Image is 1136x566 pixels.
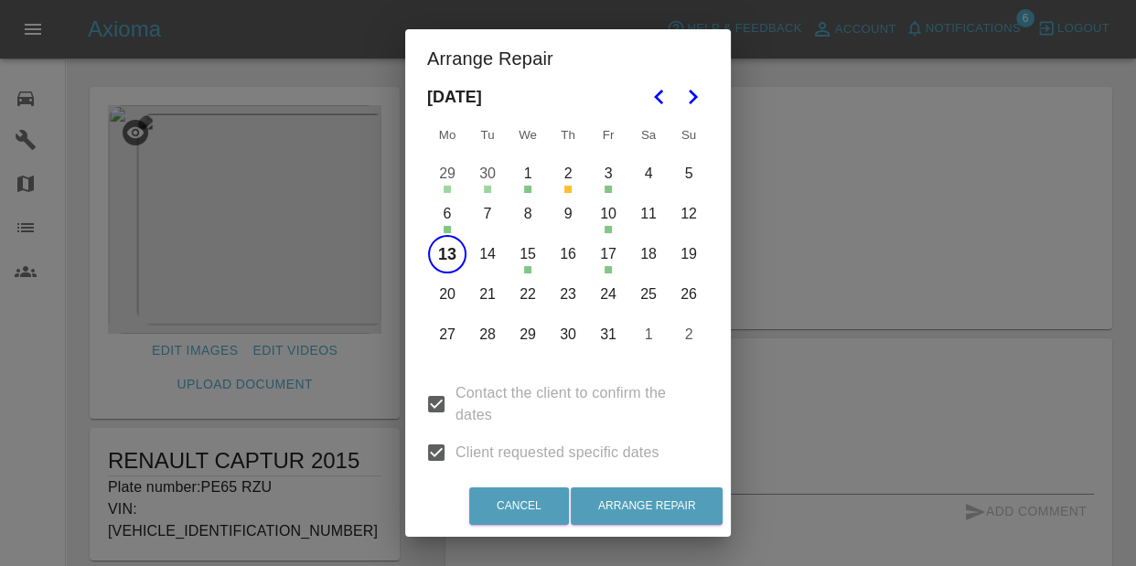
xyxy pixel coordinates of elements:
[589,195,627,233] button: Friday, October 10th, 2025
[509,155,547,193] button: Wednesday, October 1st, 2025
[589,155,627,193] button: Friday, October 3rd, 2025
[588,117,628,154] th: Friday
[589,275,627,314] button: Friday, October 24th, 2025
[629,235,668,273] button: Saturday, October 18th, 2025
[468,235,507,273] button: Tuesday, October 14th, 2025
[428,315,466,354] button: Monday, October 27th, 2025
[455,442,659,464] span: Client requested specific dates
[509,195,547,233] button: Wednesday, October 8th, 2025
[589,315,627,354] button: Friday, October 31st, 2025
[670,155,708,193] button: Sunday, October 5th, 2025
[427,77,482,117] span: [DATE]
[509,275,547,314] button: Wednesday, October 22nd, 2025
[629,195,668,233] button: Saturday, October 11th, 2025
[428,275,466,314] button: Monday, October 20th, 2025
[643,80,676,113] button: Go to the Previous Month
[549,315,587,354] button: Thursday, October 30th, 2025
[428,155,466,193] button: Monday, September 29th, 2025
[428,195,466,233] button: Monday, October 6th, 2025
[455,382,694,426] span: Contact the client to confirm the dates
[549,235,587,273] button: Thursday, October 16th, 2025
[670,275,708,314] button: Sunday, October 26th, 2025
[676,80,709,113] button: Go to the Next Month
[428,235,466,273] button: Monday, October 13th, 2025, selected
[629,315,668,354] button: Saturday, November 1st, 2025
[509,235,547,273] button: Wednesday, October 15th, 2025
[629,155,668,193] button: Saturday, October 4th, 2025
[669,117,709,154] th: Sunday
[670,315,708,354] button: Sunday, November 2nd, 2025
[468,315,507,354] button: Tuesday, October 28th, 2025
[628,117,669,154] th: Saturday
[427,117,467,154] th: Monday
[549,275,587,314] button: Thursday, October 23rd, 2025
[468,155,507,193] button: Tuesday, September 30th, 2025
[629,275,668,314] button: Saturday, October 25th, 2025
[427,117,709,355] table: October 2025
[549,195,587,233] button: Thursday, October 9th, 2025
[548,117,588,154] th: Thursday
[468,195,507,233] button: Tuesday, October 7th, 2025
[571,487,723,525] button: Arrange Repair
[509,315,547,354] button: Wednesday, October 29th, 2025
[670,235,708,273] button: Sunday, October 19th, 2025
[670,195,708,233] button: Sunday, October 12th, 2025
[467,117,508,154] th: Tuesday
[468,275,507,314] button: Tuesday, October 21st, 2025
[549,155,587,193] button: Thursday, October 2nd, 2025
[589,235,627,273] button: Friday, October 17th, 2025
[469,487,569,525] button: Cancel
[508,117,548,154] th: Wednesday
[405,29,731,88] h2: Arrange Repair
